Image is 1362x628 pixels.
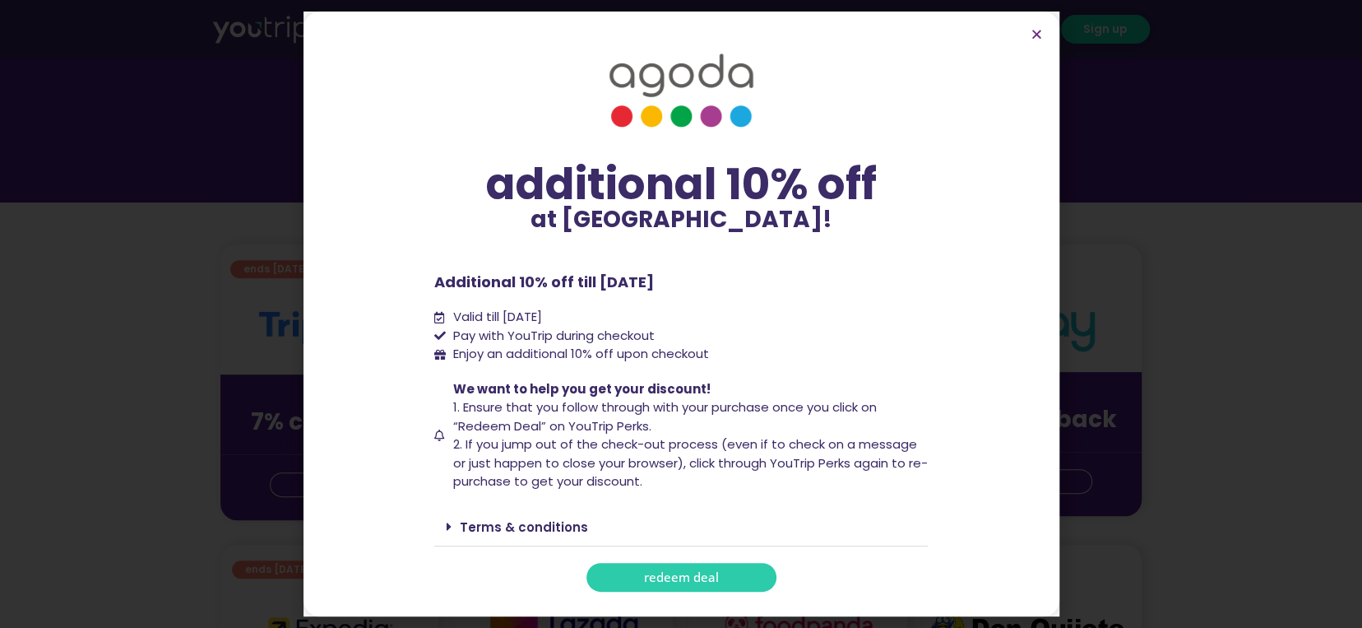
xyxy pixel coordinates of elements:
p: at [GEOGRAPHIC_DATA]! [434,208,928,231]
span: 1. Ensure that you follow through with your purchase once you click on “Redeem Deal” on YouTrip P... [453,398,877,435]
p: Additional 10% off till [DATE] [434,271,928,293]
span: Valid till [DATE] [449,308,542,327]
div: additional 10% off [434,160,928,208]
span: Pay with YouTrip during checkout [449,327,655,346]
a: redeem deal [586,563,776,592]
span: We want to help you get your discount! [453,380,711,398]
a: Close [1031,28,1043,40]
span: redeem deal [644,571,719,584]
a: Terms & conditions [460,519,588,536]
span: Enjoy an additional 10% off upon checkout [453,345,709,362]
div: Terms & conditions [434,508,928,547]
span: 2. If you jump out of the check-out process (even if to check on a message or just happen to clos... [453,435,928,490]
